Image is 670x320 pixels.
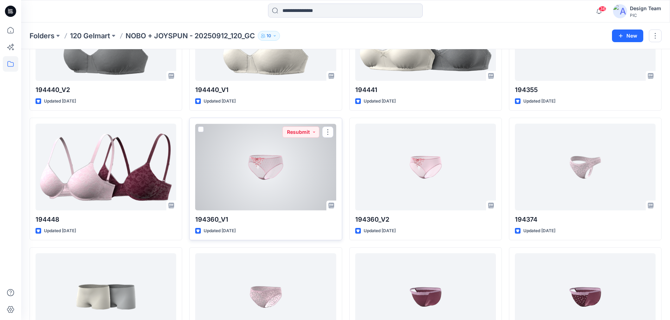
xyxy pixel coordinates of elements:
p: Updated [DATE] [364,227,396,235]
p: 194355 [515,85,656,95]
p: 194360_V1 [195,215,336,224]
p: 194448 [36,215,176,224]
a: Folders [30,31,55,41]
a: 194360_V2 [355,124,496,210]
p: Updated [DATE] [204,227,236,235]
button: 10 [258,31,280,41]
a: 194374 [515,124,656,210]
a: 120 Gelmart [70,31,110,41]
p: 194374 [515,215,656,224]
span: 36 [599,6,606,12]
p: Updated [DATE] [44,98,76,105]
p: 10 [267,32,271,40]
p: NOBO + JOYSPUN - 20250912_120_GC [126,31,255,41]
p: Updated [DATE] [204,98,236,105]
img: avatar [613,4,627,18]
button: New [612,30,643,42]
p: 194440_V2 [36,85,176,95]
p: Updated [DATE] [523,98,555,105]
a: 194360_V1 [195,124,336,210]
p: Updated [DATE] [523,227,555,235]
p: Updated [DATE] [364,98,396,105]
a: 194448 [36,124,176,210]
div: Design Team [630,4,661,13]
p: 194441 [355,85,496,95]
p: 194440_V1 [195,85,336,95]
p: 194360_V2 [355,215,496,224]
div: PIC [630,13,661,18]
p: Updated [DATE] [44,227,76,235]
